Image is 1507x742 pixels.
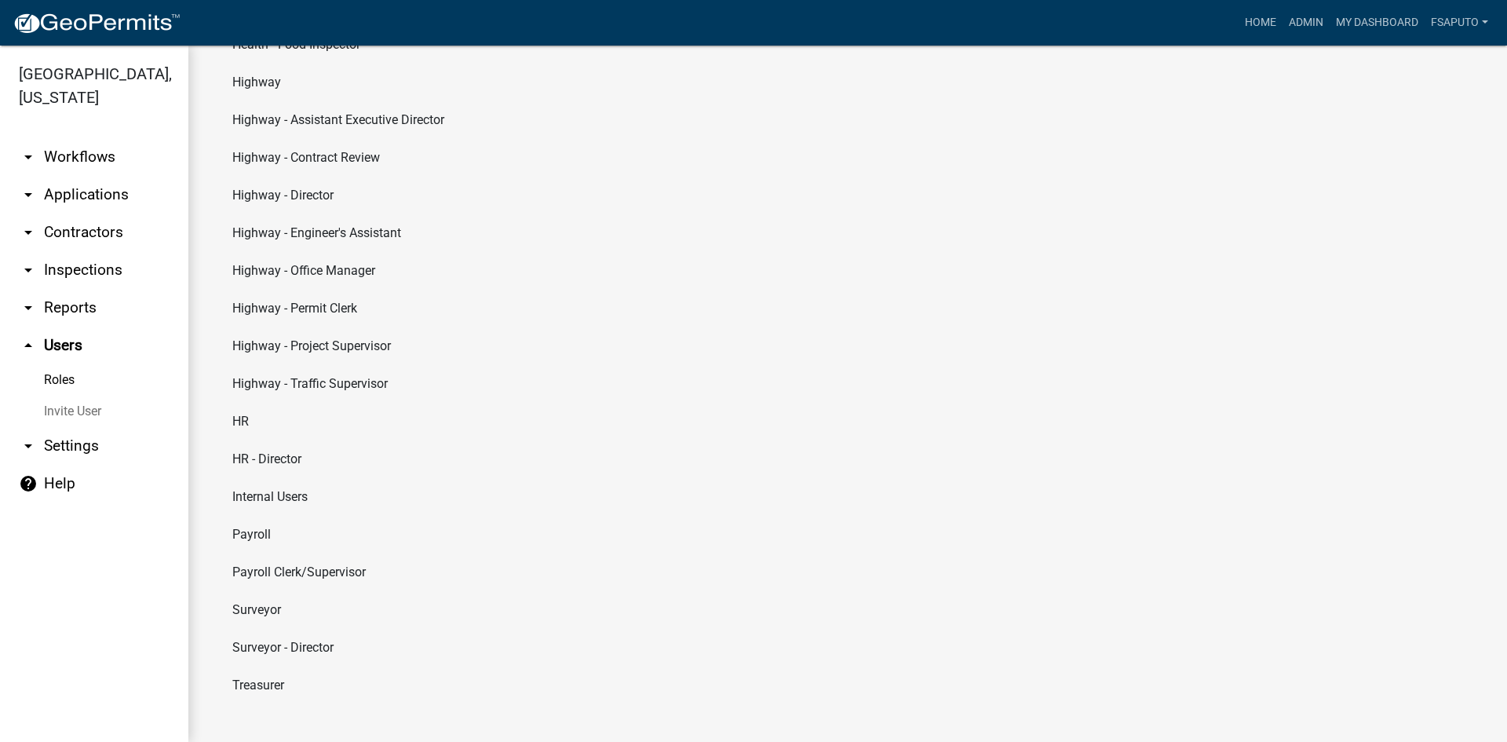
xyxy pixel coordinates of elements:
[220,478,1476,516] li: Internal Users
[19,223,38,242] i: arrow_drop_down
[220,252,1476,290] li: Highway - Office Manager
[220,327,1476,365] li: Highway - Project Supervisor
[220,214,1476,252] li: Highway - Engineer's Assistant
[220,667,1476,704] li: Treasurer
[220,177,1476,214] li: Highway - Director
[1239,8,1283,38] a: Home
[220,516,1476,554] li: Payroll
[220,139,1476,177] li: Highway - Contract Review
[19,437,38,455] i: arrow_drop_down
[220,629,1476,667] li: Surveyor - Director
[220,403,1476,440] li: HR
[220,101,1476,139] li: Highway - Assistant Executive Director
[19,336,38,355] i: arrow_drop_up
[1283,8,1330,38] a: Admin
[220,290,1476,327] li: Highway - Permit Clerk
[220,365,1476,403] li: Highway - Traffic Supervisor
[19,148,38,166] i: arrow_drop_down
[1330,8,1425,38] a: My Dashboard
[19,261,38,280] i: arrow_drop_down
[220,440,1476,478] li: HR - Director
[220,554,1476,591] li: Payroll Clerk/Supervisor
[19,474,38,493] i: help
[220,64,1476,101] li: Highway
[220,591,1476,629] li: Surveyor
[19,298,38,317] i: arrow_drop_down
[19,185,38,204] i: arrow_drop_down
[1425,8,1494,38] a: fsaputo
